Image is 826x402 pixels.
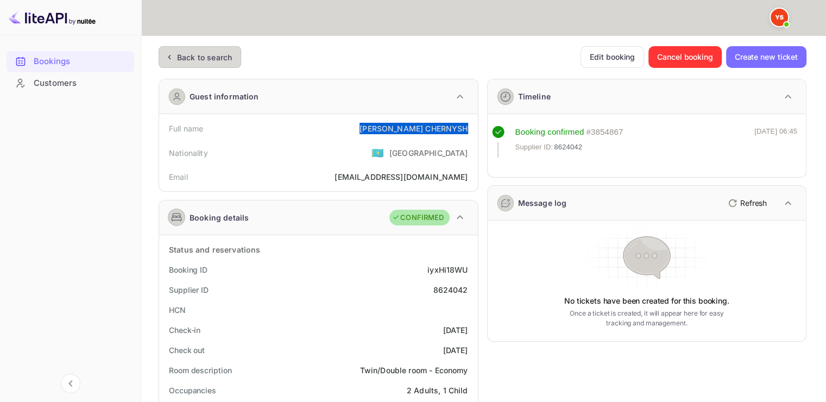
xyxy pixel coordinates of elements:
div: Bookings [34,55,129,68]
div: Booking ID [169,264,207,275]
div: Email [169,171,188,183]
div: Booking confirmed [515,126,584,139]
div: HCN [169,304,186,316]
div: [EMAIL_ADDRESS][DOMAIN_NAME] [335,171,468,183]
button: Edit booking [581,46,644,68]
img: LiteAPI logo [9,9,96,26]
span: United States [371,143,384,162]
p: No tickets have been created for this booking. [564,296,729,306]
span: 8624042 [554,142,582,153]
div: Booking details [190,212,249,223]
div: Message log [518,197,567,209]
div: Check out [169,344,205,356]
div: Check-in [169,324,200,336]
div: Twin/Double room - Economy [360,365,468,376]
div: Status and reservations [169,244,260,255]
div: # 3854867 [586,126,623,139]
div: Occupancies [169,385,216,396]
div: Bookings [7,51,134,72]
div: [DATE] [443,324,468,336]
div: Back to search [177,52,232,63]
p: Refresh [740,197,767,209]
div: [GEOGRAPHIC_DATA] [389,147,468,159]
div: [PERSON_NAME] CHERNYSH [360,123,468,134]
a: Customers [7,73,134,93]
button: Create new ticket [726,46,806,68]
button: Cancel booking [648,46,722,68]
div: Timeline [518,91,551,102]
div: Guest information [190,91,259,102]
button: Refresh [722,194,771,212]
span: Supplier ID: [515,142,553,153]
div: Nationality [169,147,208,159]
button: Collapse navigation [61,374,80,393]
a: Bookings [7,51,134,71]
img: Yandex Support [771,9,788,26]
div: CONFIRMED [392,212,444,223]
div: Customers [7,73,134,94]
div: [DATE] [443,344,468,356]
div: [DATE] 06:45 [754,126,797,158]
div: 8624042 [433,284,468,296]
div: 2 Adults, 1 Child [407,385,468,396]
div: iyxHi18WU [427,264,468,275]
div: Room description [169,365,231,376]
div: Customers [34,77,129,90]
div: Supplier ID [169,284,209,296]
p: Once a ticket is created, it will appear here for easy tracking and management. [562,309,732,328]
div: Full name [169,123,203,134]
